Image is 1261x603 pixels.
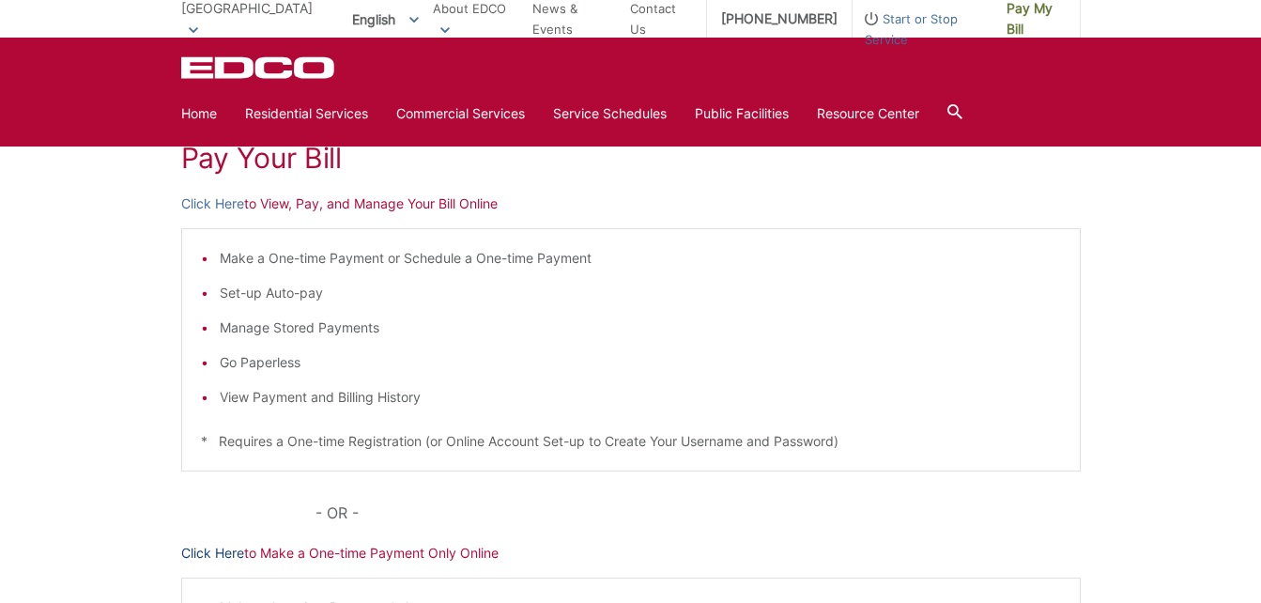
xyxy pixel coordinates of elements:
p: * Requires a One-time Registration (or Online Account Set-up to Create Your Username and Password) [201,431,1061,452]
p: to View, Pay, and Manage Your Bill Online [181,193,1081,214]
p: - OR - [315,500,1080,526]
a: Click Here [181,543,244,564]
a: Commercial Services [396,103,525,124]
li: Manage Stored Payments [220,317,1061,338]
a: Residential Services [245,103,368,124]
a: Click Here [181,193,244,214]
a: Public Facilities [695,103,789,124]
a: Service Schedules [553,103,667,124]
li: Go Paperless [220,352,1061,373]
li: View Payment and Billing History [220,387,1061,408]
h1: Pay Your Bill [181,141,1081,175]
li: Make a One-time Payment or Schedule a One-time Payment [220,248,1061,269]
a: Resource Center [817,103,919,124]
p: to Make a One-time Payment Only Online [181,543,1081,564]
a: Home [181,103,217,124]
a: EDCD logo. Return to the homepage. [181,56,337,79]
li: Set-up Auto-pay [220,283,1061,303]
span: English [338,4,433,35]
